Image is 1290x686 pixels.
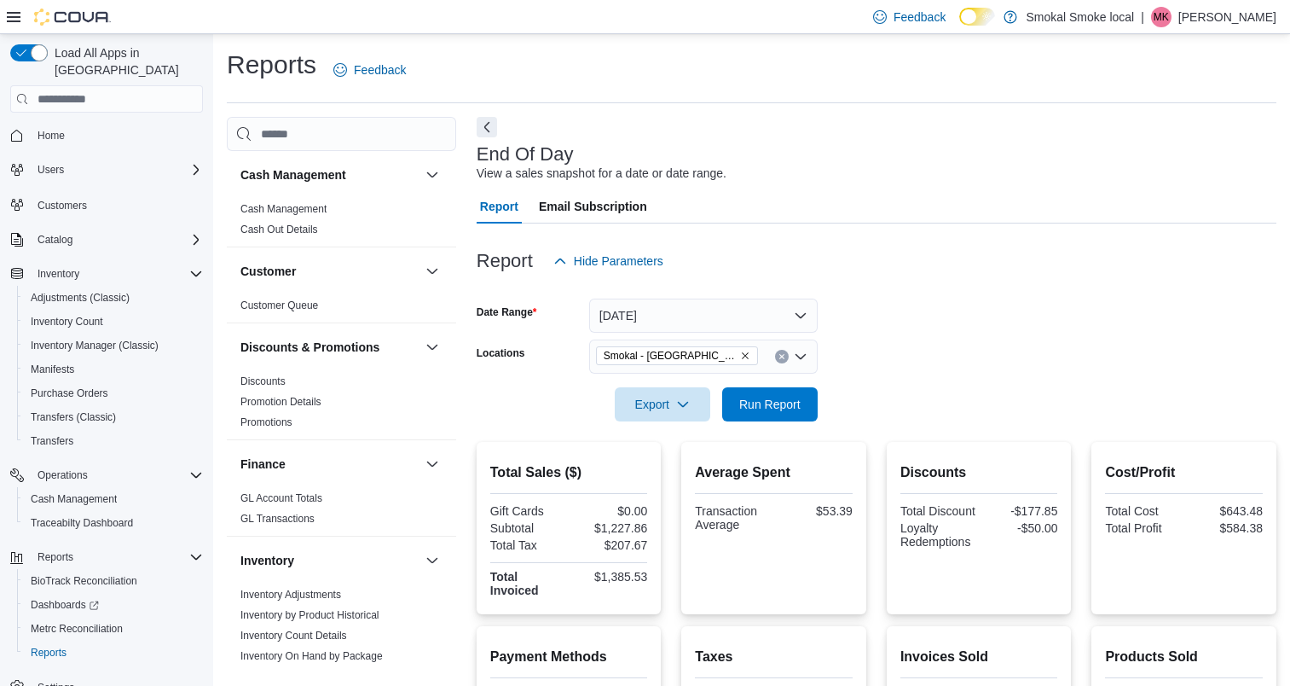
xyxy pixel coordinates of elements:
[24,335,203,356] span: Inventory Manager (Classic)
[1178,7,1276,27] p: [PERSON_NAME]
[490,462,648,483] h2: Total Sales ($)
[34,9,111,26] img: Cova
[38,233,72,247] span: Catalog
[240,263,296,280] h3: Customer
[982,521,1057,535] div: -$50.00
[1188,521,1263,535] div: $584.38
[17,429,210,453] button: Transfers
[490,521,565,535] div: Subtotal
[17,286,210,310] button: Adjustments (Classic)
[894,9,946,26] span: Feedback
[240,513,315,525] a: GL Transactions
[695,462,853,483] h2: Average Spent
[24,335,165,356] a: Inventory Manager (Classic)
[240,609,379,621] a: Inventory by Product Historical
[38,468,88,482] span: Operations
[1105,504,1180,518] div: Total Cost
[625,387,700,421] span: Export
[31,622,123,636] span: Metrc Reconciliation
[24,288,203,308] span: Adjustments (Classic)
[227,48,316,82] h1: Reports
[477,144,574,165] h3: End Of Day
[3,262,210,286] button: Inventory
[31,646,67,660] span: Reports
[24,642,203,663] span: Reports
[24,513,140,533] a: Traceabilty Dashboard
[240,552,419,569] button: Inventory
[31,516,133,530] span: Traceabilty Dashboard
[240,456,286,473] h3: Finance
[240,416,292,428] a: Promotions
[240,396,321,408] a: Promotion Details
[739,396,801,413] span: Run Report
[17,381,210,405] button: Purchase Orders
[574,253,663,270] span: Hide Parameters
[539,189,647,224] span: Email Subscription
[240,263,419,280] button: Customer
[477,117,497,137] button: Next
[17,358,210,381] button: Manifests
[1188,504,1263,518] div: $643.48
[596,346,758,365] span: Smokal - Socorro
[490,570,539,597] strong: Total Invoiced
[24,595,203,615] span: Dashboards
[24,311,203,332] span: Inventory Count
[240,649,383,663] span: Inventory On Hand by Package
[615,387,710,421] button: Export
[24,407,203,427] span: Transfers (Classic)
[24,288,136,308] a: Adjustments (Classic)
[31,195,94,216] a: Customers
[31,547,80,567] button: Reports
[24,619,130,639] a: Metrc Reconciliation
[31,387,108,400] span: Purchase Orders
[31,492,117,506] span: Cash Management
[24,359,203,380] span: Manifests
[240,629,347,642] span: Inventory Count Details
[17,593,210,617] a: Dashboards
[31,315,103,328] span: Inventory Count
[240,223,318,236] span: Cash Out Details
[24,407,123,427] a: Transfers (Classic)
[240,166,346,183] h3: Cash Management
[31,264,86,284] button: Inventory
[1105,462,1263,483] h2: Cost/Profit
[959,8,995,26] input: Dark Mode
[24,571,144,591] a: BioTrack Reconciliation
[695,504,770,532] div: Transaction Average
[490,504,565,518] div: Gift Cards
[572,521,647,535] div: $1,227.86
[900,462,1058,483] h2: Discounts
[24,595,106,615] a: Dashboards
[31,125,72,146] a: Home
[17,310,210,334] button: Inventory Count
[31,434,73,448] span: Transfers
[38,267,79,281] span: Inventory
[24,431,80,451] a: Transfers
[24,642,73,663] a: Reports
[240,202,327,216] span: Cash Management
[1026,7,1134,27] p: Smokal Smoke local
[900,521,975,549] div: Loyalty Redemptions
[1105,647,1263,667] h2: Products Sold
[31,598,99,612] span: Dashboards
[572,570,647,584] div: $1,385.53
[17,617,210,641] button: Metrc Reconciliation
[900,647,1058,667] h2: Invoices Sold
[794,350,807,363] button: Open list of options
[31,125,203,146] span: Home
[227,295,456,323] div: Customer
[589,299,818,333] button: [DATE]
[17,487,210,511] button: Cash Management
[227,488,456,536] div: Finance
[240,299,318,311] a: Customer Queue
[31,410,116,424] span: Transfers (Classic)
[24,359,81,380] a: Manifests
[24,431,203,451] span: Transfers
[240,339,419,356] button: Discounts & Promotions
[240,630,347,642] a: Inventory Count Details
[490,538,565,552] div: Total Tax
[477,251,533,271] h3: Report
[422,337,443,358] button: Discounts & Promotions
[240,416,292,429] span: Promotions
